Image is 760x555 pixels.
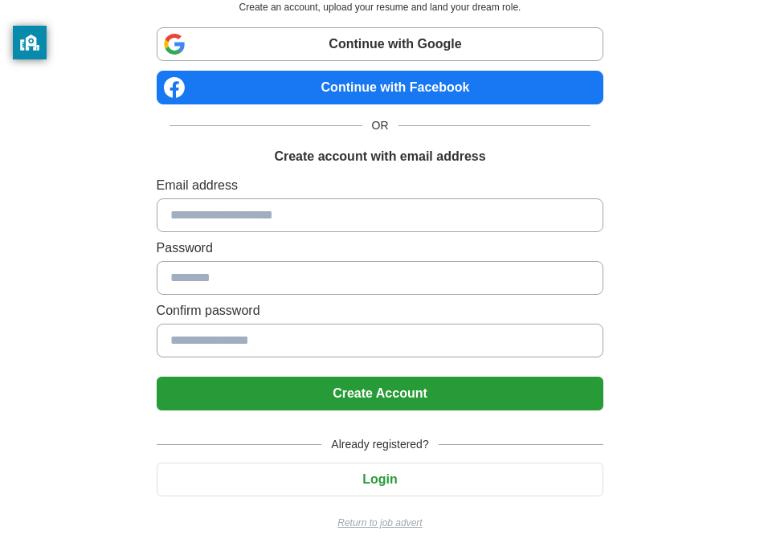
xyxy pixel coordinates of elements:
a: Login [157,472,604,486]
label: Confirm password [157,301,604,320]
span: OR [362,117,398,134]
label: Email address [157,176,604,195]
a: Continue with Google [157,27,604,61]
a: Continue with Facebook [157,71,604,104]
span: Already registered? [321,436,438,453]
button: Create Account [157,377,604,410]
h1: Create account with email address [274,147,485,166]
button: privacy banner [13,26,47,59]
label: Password [157,239,604,258]
button: Login [157,463,604,496]
a: Return to job advert [157,516,604,530]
